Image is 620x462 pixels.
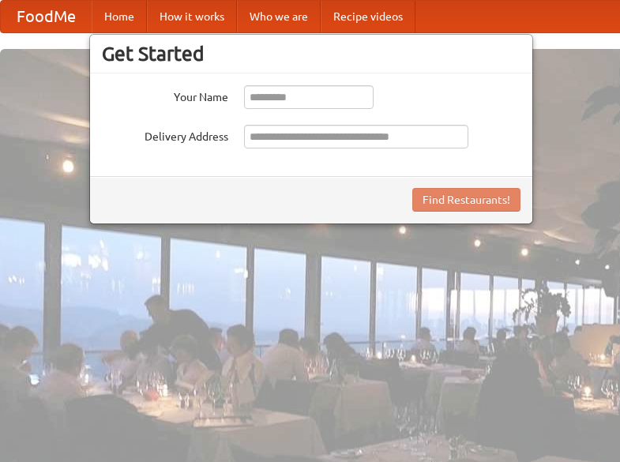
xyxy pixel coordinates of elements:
[102,42,520,66] h3: Get Started
[102,125,228,145] label: Delivery Address
[1,1,92,32] a: FoodMe
[102,85,228,105] label: Your Name
[92,1,147,32] a: Home
[147,1,237,32] a: How it works
[321,1,415,32] a: Recipe videos
[237,1,321,32] a: Who we are
[412,188,520,212] button: Find Restaurants!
